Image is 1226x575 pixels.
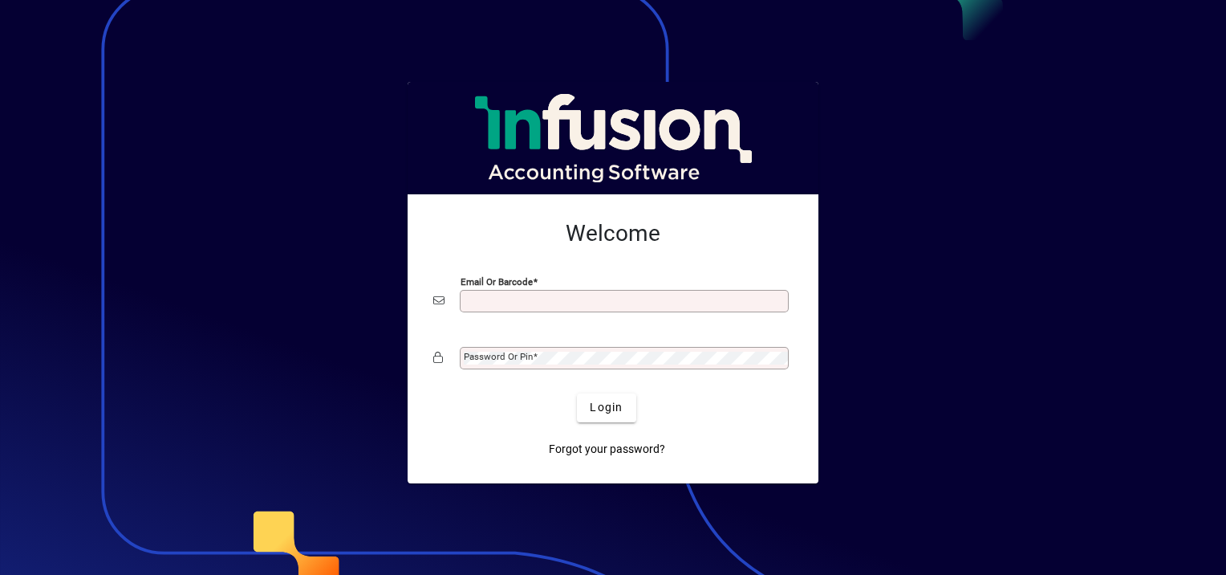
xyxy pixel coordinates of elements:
[577,394,635,422] button: Login
[464,351,533,362] mat-label: Password or Pin
[542,435,672,464] a: Forgot your password?
[433,220,793,247] h2: Welcome
[549,441,665,458] span: Forgot your password?
[590,399,623,416] span: Login
[461,275,533,287] mat-label: Email or Barcode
